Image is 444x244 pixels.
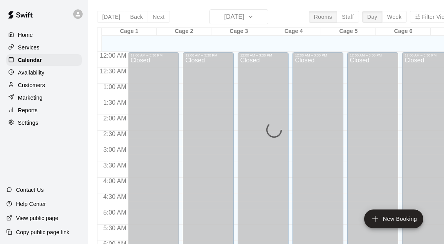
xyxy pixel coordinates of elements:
p: Availability [18,69,45,76]
span: 12:00 AM [98,52,128,59]
span: 2:30 AM [101,131,128,137]
a: Availability [6,67,82,78]
p: Copy public page link [16,228,69,236]
a: Marketing [6,92,82,104]
span: 2:00 AM [101,115,128,122]
p: View public page [16,214,58,222]
div: 12:00 AM – 3:30 PM [130,53,177,57]
div: 12:00 AM – 3:30 PM [240,53,286,57]
span: 3:30 AM [101,162,128,169]
p: Services [18,44,40,51]
p: Customers [18,81,45,89]
span: 5:00 AM [101,209,128,216]
a: Settings [6,117,82,129]
p: Marketing [18,94,43,102]
span: 4:00 AM [101,178,128,184]
div: 12:00 AM – 3:30 PM [295,53,341,57]
p: Settings [18,119,38,127]
p: Contact Us [16,186,44,194]
div: Cage 2 [157,28,211,35]
span: 1:30 AM [101,99,128,106]
div: Cage 5 [321,28,376,35]
div: Cage 1 [102,28,157,35]
p: Reports [18,106,38,114]
span: 12:30 AM [98,68,128,75]
div: 12:00 AM – 3:30 PM [185,53,231,57]
a: Home [6,29,82,41]
span: 5:30 AM [101,225,128,231]
p: Calendar [18,56,42,64]
div: 12:00 AM – 3:30 PM [350,53,396,57]
a: Calendar [6,54,82,66]
span: 3:00 AM [101,146,128,153]
div: Cage 6 [376,28,431,35]
button: add [364,209,423,228]
a: Customers [6,79,82,91]
span: 4:30 AM [101,193,128,200]
a: Services [6,42,82,53]
p: Home [18,31,33,39]
a: Reports [6,104,82,116]
p: Help Center [16,200,46,208]
span: 1:00 AM [101,84,128,90]
div: Cage 4 [266,28,321,35]
div: Cage 3 [211,28,266,35]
